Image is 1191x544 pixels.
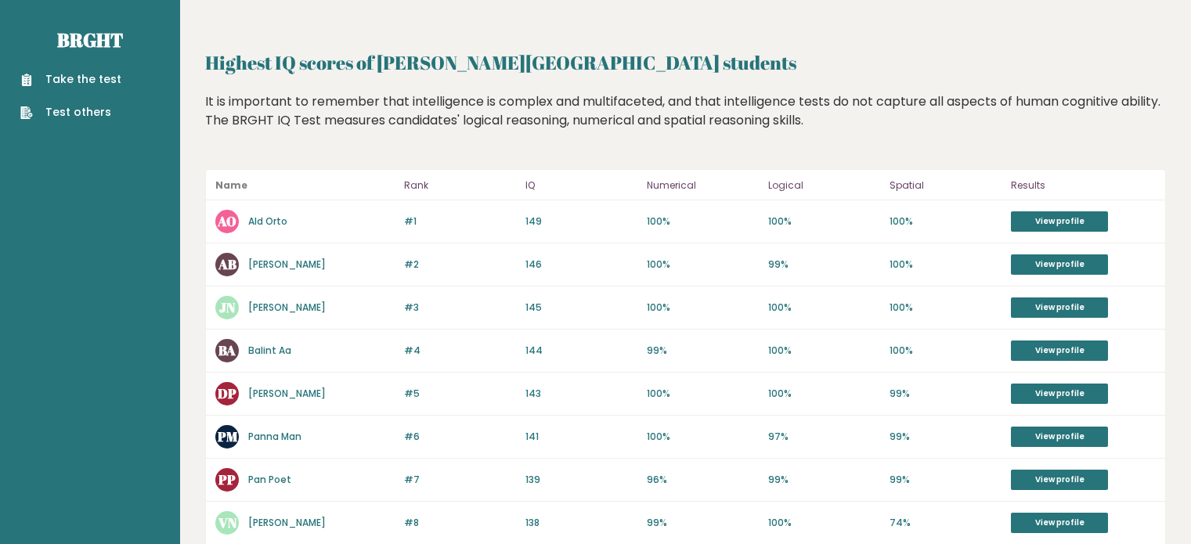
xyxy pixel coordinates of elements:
[890,387,1002,401] p: 99%
[647,214,759,229] p: 100%
[1011,254,1108,275] a: View profile
[248,516,326,529] a: [PERSON_NAME]
[404,473,516,487] p: #7
[890,301,1002,315] p: 100%
[768,214,880,229] p: 100%
[57,27,123,52] a: Brght
[647,301,759,315] p: 100%
[20,104,121,121] a: Test others
[525,473,637,487] p: 139
[217,427,238,445] text: PM
[218,513,237,531] text: VN
[890,473,1002,487] p: 99%
[404,430,516,444] p: #6
[404,214,516,229] p: #1
[218,470,236,488] text: PP
[248,258,326,271] a: [PERSON_NAME]
[248,430,301,443] a: Panna Man
[1011,427,1108,447] a: View profile
[248,344,291,357] a: Balint Aa
[218,384,236,402] text: DP
[525,430,637,444] p: 141
[404,344,516,358] p: #4
[404,387,516,401] p: #5
[248,301,326,314] a: [PERSON_NAME]
[890,214,1002,229] p: 100%
[768,344,880,358] p: 100%
[525,301,637,315] p: 145
[525,176,637,195] p: IQ
[525,214,637,229] p: 149
[890,176,1002,195] p: Spatial
[217,212,236,230] text: AO
[248,387,326,400] a: [PERSON_NAME]
[404,176,516,195] p: Rank
[219,298,236,316] text: JN
[890,430,1002,444] p: 99%
[647,176,759,195] p: Numerical
[647,516,759,530] p: 99%
[205,92,1166,153] div: It is important to remember that intelligence is complex and multifaceted, and that intelligence ...
[205,49,1166,77] h2: Highest IQ scores of [PERSON_NAME][GEOGRAPHIC_DATA] students
[20,71,121,88] a: Take the test
[647,387,759,401] p: 100%
[404,258,516,272] p: #2
[1011,513,1108,533] a: View profile
[768,516,880,530] p: 100%
[890,344,1002,358] p: 100%
[890,258,1002,272] p: 100%
[215,178,247,192] b: Name
[404,516,516,530] p: #8
[248,214,287,228] a: Ald Orto
[404,301,516,315] p: #3
[1011,340,1108,361] a: View profile
[218,255,236,273] text: AB
[248,473,291,486] a: Pan Poet
[1011,297,1108,318] a: View profile
[647,430,759,444] p: 100%
[768,473,880,487] p: 99%
[525,387,637,401] p: 143
[647,258,759,272] p: 100%
[525,344,637,358] p: 144
[890,516,1002,530] p: 74%
[768,176,880,195] p: Logical
[768,258,880,272] p: 99%
[1011,176,1156,195] p: Results
[218,341,236,359] text: BA
[768,301,880,315] p: 100%
[1011,211,1108,232] a: View profile
[525,258,637,272] p: 146
[1011,470,1108,490] a: View profile
[768,430,880,444] p: 97%
[647,473,759,487] p: 96%
[647,344,759,358] p: 99%
[525,516,637,530] p: 138
[1011,384,1108,404] a: View profile
[768,387,880,401] p: 100%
